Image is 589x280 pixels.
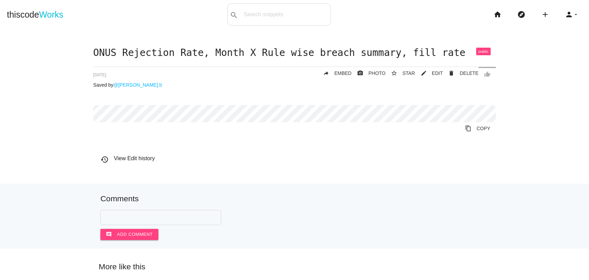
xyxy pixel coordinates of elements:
[541,3,549,26] i: add
[443,67,478,79] a: Delete Post
[573,3,579,26] i: arrow_drop_down
[93,73,106,77] span: [DATE]
[93,48,496,58] h1: ONUS Rejection Rate, Month X Rule wise breach summary, fill rate
[39,10,63,19] span: Works
[323,67,329,79] i: reply
[460,122,496,135] a: Copy to Clipboard
[357,67,363,79] i: photo_camera
[93,82,496,88] p: Saved by
[402,70,415,76] span: STAR
[493,3,502,26] i: home
[317,67,352,79] a: replyEMBED
[415,67,443,79] a: mode_editEDIT
[113,82,162,88] a: @[PERSON_NAME].b
[369,70,386,76] span: PHOTO
[106,229,112,240] i: comment
[565,3,573,26] i: person
[230,4,238,26] i: search
[228,4,240,25] button: search
[465,122,471,135] i: content_copy
[100,229,158,240] button: commentAdd comment
[385,67,415,79] button: star_borderSTAR
[352,67,386,79] a: photo_cameraPHOTO
[334,70,352,76] span: EMBED
[7,3,63,26] a: thiscodeWorks
[448,67,454,79] i: delete
[100,155,496,162] h6: View Edit history
[88,262,501,271] h5: More like this
[421,67,427,79] i: mode_edit
[100,194,489,203] h5: Comments
[391,67,397,79] i: star_border
[432,70,443,76] span: EDIT
[517,3,526,26] i: explore
[460,70,478,76] span: DELETE
[100,155,109,164] i: history
[240,7,331,22] input: Search snippets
